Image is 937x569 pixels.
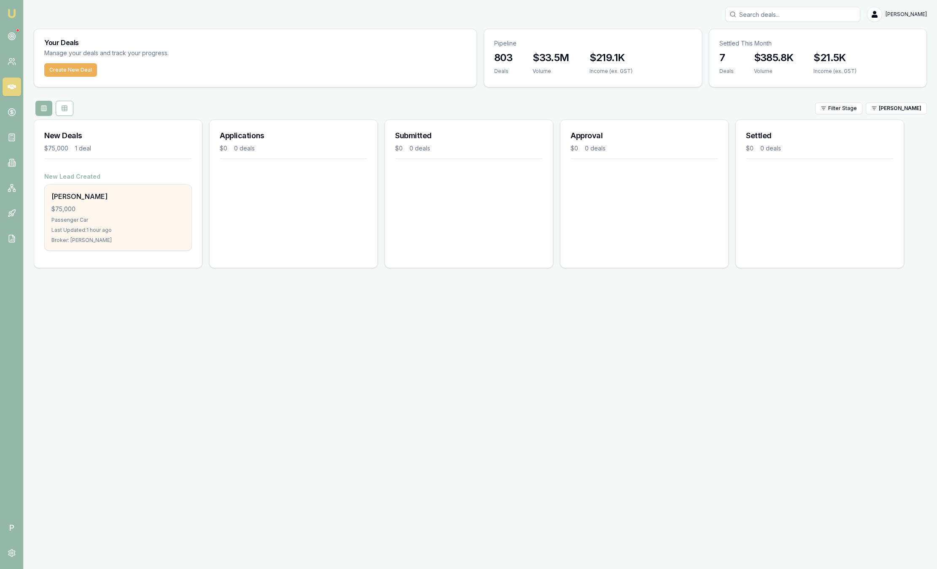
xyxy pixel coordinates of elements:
[590,51,633,64] h3: $219.1K
[75,144,91,153] div: 1 deal
[571,130,718,142] h3: Approval
[494,68,512,75] div: Deals
[395,130,543,142] h3: Submitted
[828,105,857,112] span: Filter Stage
[395,144,403,153] div: $0
[220,144,227,153] div: $0
[51,237,185,244] div: Broker: [PERSON_NAME]
[719,68,734,75] div: Deals
[886,11,927,18] span: [PERSON_NAME]
[533,51,569,64] h3: $33.5M
[51,227,185,234] div: Last Updated: 1 hour ago
[746,144,754,153] div: $0
[585,144,606,153] div: 0 deals
[409,144,430,153] div: 0 deals
[571,144,578,153] div: $0
[746,130,894,142] h3: Settled
[44,39,466,46] h3: Your Deals
[754,51,794,64] h3: $385.8K
[719,39,917,48] p: Settled This Month
[44,172,192,181] h4: New Lead Created
[725,7,860,22] input: Search deals
[220,130,367,142] h3: Applications
[760,144,781,153] div: 0 deals
[494,51,512,64] h3: 803
[815,102,862,114] button: Filter Stage
[44,48,260,58] p: Manage your deals and track your progress.
[494,39,692,48] p: Pipeline
[44,144,68,153] div: $75,000
[7,8,17,19] img: emu-icon-u.png
[44,63,97,77] button: Create New Deal
[51,191,185,201] div: [PERSON_NAME]
[879,105,921,112] span: [PERSON_NAME]
[813,51,856,64] h3: $21.5K
[813,68,856,75] div: Income (ex. GST)
[51,205,185,213] div: $75,000
[3,518,21,537] span: P
[533,68,569,75] div: Volume
[590,68,633,75] div: Income (ex. GST)
[719,51,734,64] h3: 7
[234,144,255,153] div: 0 deals
[44,130,192,142] h3: New Deals
[866,102,927,114] button: [PERSON_NAME]
[51,217,185,223] div: Passenger Car
[754,68,794,75] div: Volume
